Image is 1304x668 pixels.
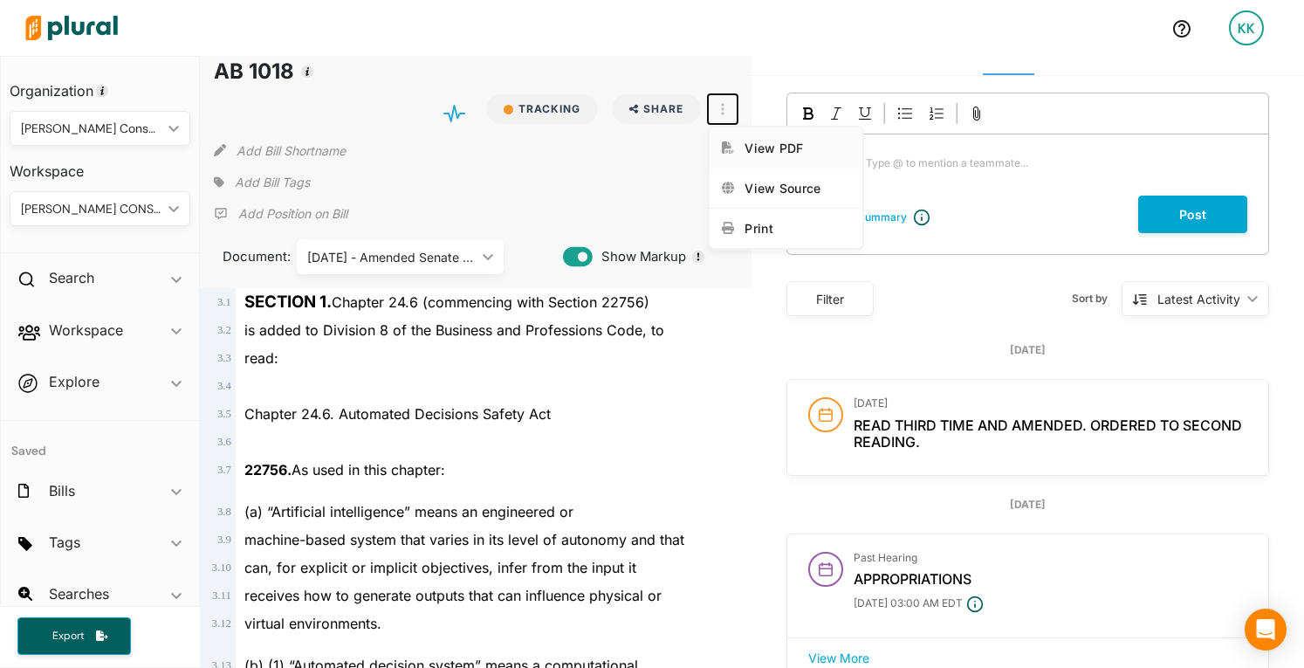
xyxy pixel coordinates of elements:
h2: Bills [49,481,75,500]
span: Chapter 24.6. Automated Decisions Safety Act [244,405,551,423]
h2: Search [49,268,94,287]
strong: SECTION 1. [244,292,332,312]
a: View Source [710,168,862,208]
div: [PERSON_NAME] Consulting [21,120,161,138]
div: Latest Activity [1157,290,1240,308]
h2: Explore [49,372,100,391]
div: [DATE] [786,497,1269,513]
span: 3 . 6 [217,436,231,448]
span: Add Bill Tags [235,174,310,191]
span: 3 . 2 [217,324,231,336]
h2: Searches [49,584,109,603]
span: virtual environments. [244,615,381,632]
span: 3 . 11 [212,589,231,602]
span: receives how to generate outputs that can influence physical or [244,587,662,604]
button: Export [17,617,131,655]
span: As used in this chapter: [244,461,445,479]
span: (a) “Artificial intelligence” means an engineered or [244,503,573,520]
span: Chapter 24.6 (commencing with Section 22756) [244,293,649,311]
h3: Past Hearing [854,552,1247,564]
span: 3 . 12 [212,617,231,630]
span: [DATE] 03:00 AM EDT [854,596,963,609]
h1: AB 1018 [214,56,463,87]
span: Sort by [1072,291,1122,306]
span: 3 . 10 [212,561,231,574]
h3: Organization [10,65,190,104]
a: View PDF [710,127,862,168]
span: 3 . 5 [217,408,231,420]
h4: Saved [1,421,199,464]
span: 3 . 3 [217,352,231,364]
strong: 22756. [244,461,292,479]
h3: [DATE] [854,397,1247,410]
span: Appropriations [854,570,971,588]
div: Open Intercom Messenger [1245,609,1287,651]
button: Post [1138,196,1247,233]
a: KK [1215,3,1278,52]
p: Add Position on Bill [238,205,347,223]
div: Filter [798,290,862,308]
span: 3 . 1 [217,296,231,308]
span: can, for explicit or implicit objectives, infer from the input it [244,559,636,576]
div: [DATE] [786,342,1269,358]
div: Add tags [214,169,310,196]
h3: Workspace [10,146,190,184]
div: View PDF [745,141,850,155]
a: Print [710,208,862,248]
span: is added to Division 8 of the Business and Professions Code, to [244,321,664,339]
span: Export [40,629,96,644]
h2: Workspace [49,320,123,340]
div: Tooltip anchor [94,83,110,99]
div: Tooltip anchor [690,249,706,265]
button: Tracking [486,94,598,124]
h2: Tags [49,533,80,552]
button: Add Bill Shortname [237,136,346,164]
span: Read third time and amended. Ordered to second reading. [854,417,1242,451]
span: read: [244,349,278,367]
div: View Source [745,181,850,196]
span: machine-based system that varies in its level of autonomy and that [244,531,684,548]
span: 3 . 9 [217,534,231,546]
span: 3 . 7 [217,464,231,476]
span: 3 . 8 [217,506,231,518]
span: 3 . 4 [217,380,231,392]
div: [PERSON_NAME] CONSULTING [21,200,161,218]
div: Tooltip anchor [299,64,315,79]
button: Share [612,94,702,124]
span: Document: [214,247,275,266]
div: Add Position Statement [214,201,347,227]
div: KK [1229,10,1264,45]
button: Share [605,94,709,124]
span: Show Markup [593,247,686,266]
div: Print [745,221,850,236]
div: [DATE] - Amended Senate ([DATE]) [307,248,476,266]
